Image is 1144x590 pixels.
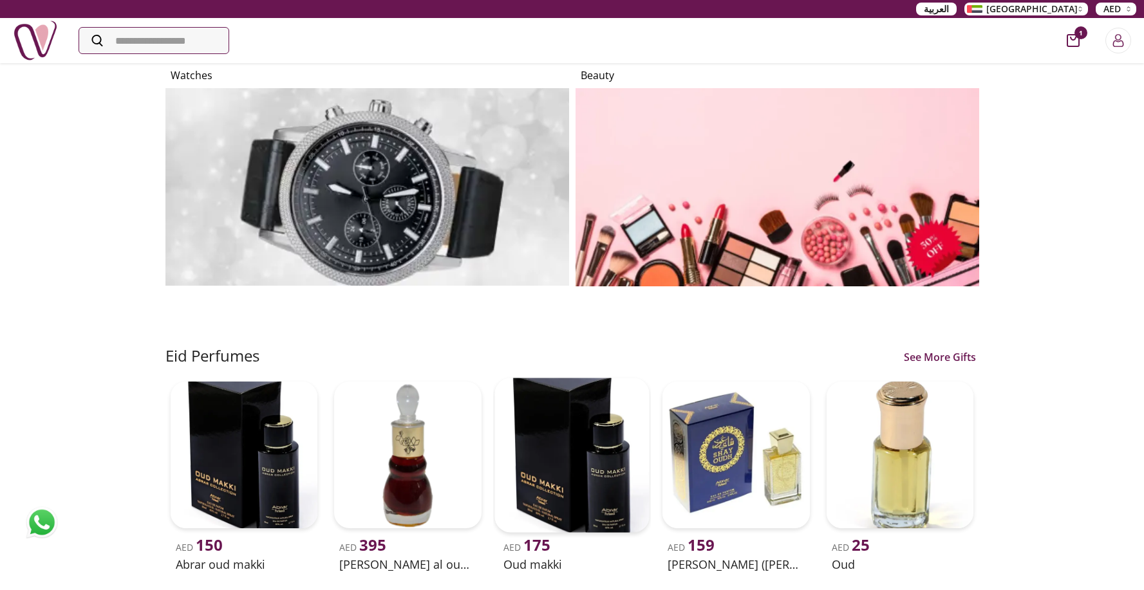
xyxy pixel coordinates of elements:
[986,3,1078,15] span: [GEOGRAPHIC_DATA]
[901,349,979,365] a: See More Gifts
[503,541,550,553] span: AED
[176,541,223,553] span: AED
[13,18,58,63] img: Nigwa-uae-gifts
[339,541,386,553] span: AED
[165,88,569,286] img: Watches
[576,88,979,286] img: Beauty
[668,555,805,573] h2: [PERSON_NAME] ([PERSON_NAME])
[1067,34,1080,47] button: cart-button
[668,541,715,553] span: AED
[171,68,564,83] h4: Watches
[832,541,870,553] span: AED
[924,3,949,15] span: العربية
[165,346,259,366] h2: Eid Perfumes
[821,376,979,576] a: uae-gifts-OudAED 25Oud
[329,376,487,576] a: uae-gifts-DAHN AL OUDH HINDI SUPERAED 395[PERSON_NAME] al oudh hindi super
[1096,3,1136,15] button: AED
[1103,3,1121,15] span: AED
[688,534,715,555] span: 159
[79,28,229,53] input: Search
[176,555,313,573] h2: Abrar oud makki
[26,506,58,539] img: whatsapp
[662,382,810,529] img: uae-gifts-Shay Oudh (Abrar)
[165,376,323,576] a: uae-gifts-ABRAR OUD MAKKIAED 150Abrar oud makki
[657,376,815,576] a: uae-gifts-Shay Oudh (Abrar)AED 159[PERSON_NAME] ([PERSON_NAME])
[494,378,649,532] img: uae-gifts-Oud Makki
[165,68,569,286] a: Watches
[832,555,969,573] h2: Oud
[503,555,641,573] h2: Oud makki
[967,5,982,13] img: Arabic_dztd3n.png
[339,555,476,573] h2: [PERSON_NAME] al oudh hindi super
[171,382,318,529] img: uae-gifts-ABRAR OUD MAKKI
[852,534,870,555] span: 25
[1074,26,1087,39] span: 1
[1105,28,1131,53] button: Login
[827,382,974,529] img: uae-gifts-Oud
[576,68,979,286] a: Beauty
[359,534,386,555] span: 395
[196,534,223,555] span: 150
[493,376,651,576] a: uae-gifts-Oud MakkiAED 175Oud makki
[523,534,550,555] span: 175
[964,3,1088,15] button: [GEOGRAPHIC_DATA]
[334,382,482,529] img: uae-gifts-DAHN AL OUDH HINDI SUPER
[581,68,974,83] h4: Beauty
